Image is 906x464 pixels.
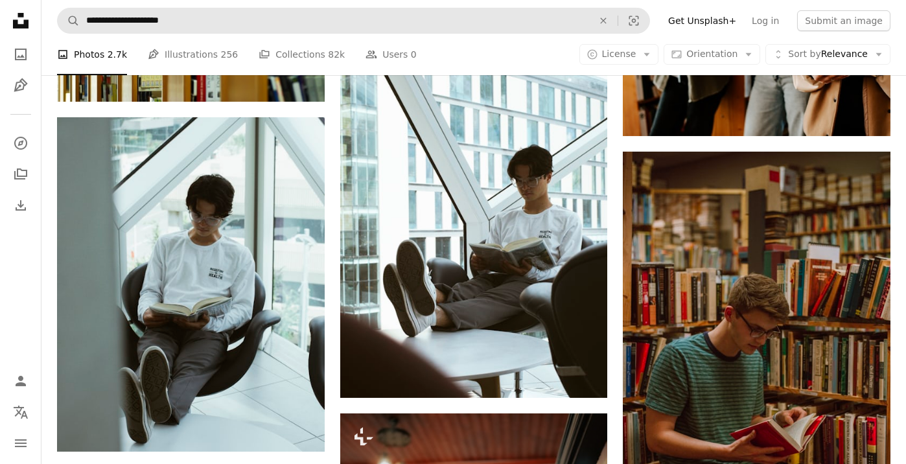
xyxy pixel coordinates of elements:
a: Get Unsplash+ [660,10,744,31]
a: Illustrations [8,73,34,99]
a: Download History [8,192,34,218]
span: Sort by [788,49,820,59]
a: Explore [8,130,34,156]
a: Collections [8,161,34,187]
span: 256 [221,47,238,62]
a: Home — Unsplash [8,8,34,36]
img: man in white crew neck t-shirt sitting on black armchair [57,117,325,452]
span: Relevance [788,48,868,61]
span: 82k [328,47,345,62]
a: Log in [744,10,787,31]
a: Users 0 [366,34,417,75]
a: man in white crew neck t-shirt sitting on black armchair [57,279,325,290]
a: Collections 82k [259,34,345,75]
button: Sort byRelevance [765,44,890,65]
span: License [602,49,636,59]
button: Search Unsplash [58,8,80,33]
button: Visual search [618,8,649,33]
button: Orientation [664,44,760,65]
button: Submit an image [797,10,890,31]
button: Menu [8,430,34,456]
span: Orientation [686,49,738,59]
span: 0 [411,47,417,62]
form: Find visuals sitewide [57,8,650,34]
a: man reading book [623,319,890,331]
button: Clear [589,8,618,33]
a: Photos [8,41,34,67]
button: License [579,44,659,65]
img: man in white crew neck t-shirt sitting on black leather chair [340,64,608,398]
a: Log in / Sign up [8,368,34,394]
button: Language [8,399,34,425]
a: Illustrations 256 [148,34,238,75]
a: man in white crew neck t-shirt sitting on black leather chair [340,225,608,237]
